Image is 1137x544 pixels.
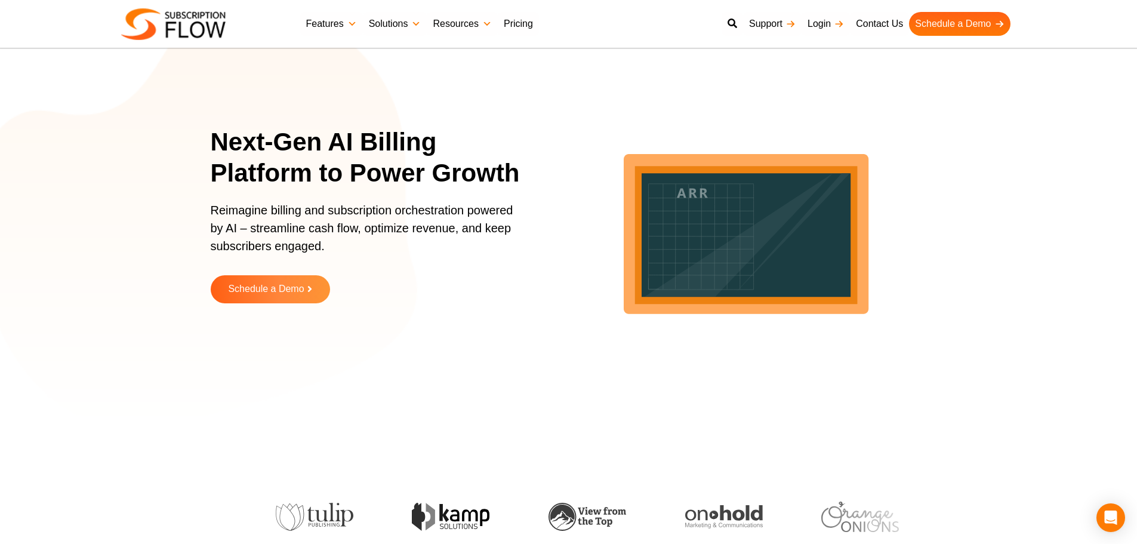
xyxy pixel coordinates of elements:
[300,12,363,36] a: Features
[363,12,427,36] a: Solutions
[1096,503,1125,532] div: Open Intercom Messenger
[228,284,304,294] span: Schedule a Demo
[427,12,497,36] a: Resources
[909,12,1010,36] a: Schedule a Demo
[850,12,909,36] a: Contact Us
[211,201,521,267] p: Reimagine billing and subscription orchestration powered by AI – streamline cash flow, optimize r...
[684,505,762,529] img: onhold-marketing
[498,12,539,36] a: Pricing
[211,127,536,189] h1: Next-Gen AI Billing Platform to Power Growth
[802,12,850,36] a: Login
[121,8,226,40] img: Subscriptionflow
[743,12,802,36] a: Support
[275,503,353,531] img: tulip-publishing
[211,275,330,303] a: Schedule a Demo
[548,503,625,531] img: view-from-the-top
[411,503,489,531] img: kamp-solution
[821,502,898,532] img: orange-onions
